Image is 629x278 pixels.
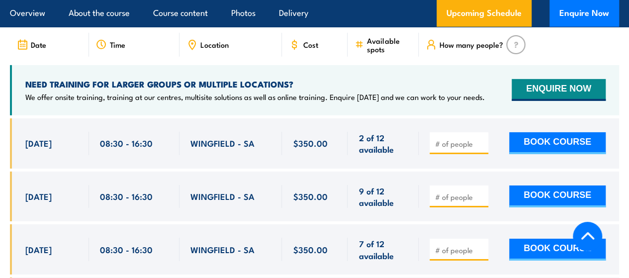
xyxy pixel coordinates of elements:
span: 9 of 12 available [359,185,408,208]
span: 08:30 - 16:30 [100,190,153,202]
button: ENQUIRE NOW [512,79,606,101]
input: # of people [435,192,485,202]
span: Cost [303,40,318,49]
span: [DATE] [25,190,52,202]
span: Available spots [367,36,412,53]
span: WINGFIELD - SA [190,190,255,202]
input: # of people [435,139,485,149]
button: BOOK COURSE [509,185,606,207]
span: 08:30 - 16:30 [100,244,153,255]
span: WINGFIELD - SA [190,244,255,255]
span: $350.00 [293,137,327,149]
span: WINGFIELD - SA [190,137,255,149]
span: How many people? [440,40,503,49]
span: [DATE] [25,137,52,149]
span: $350.00 [293,244,327,255]
span: Location [200,40,229,49]
span: [DATE] [25,244,52,255]
p: We offer onsite training, training at our centres, multisite solutions as well as online training... [25,92,485,102]
span: Time [110,40,125,49]
input: # of people [435,245,485,255]
span: Date [31,40,46,49]
span: 2 of 12 available [359,132,408,155]
button: BOOK COURSE [509,239,606,261]
span: 7 of 12 available [359,238,408,261]
span: 08:30 - 16:30 [100,137,153,149]
span: $350.00 [293,190,327,202]
button: BOOK COURSE [509,132,606,154]
h4: NEED TRAINING FOR LARGER GROUPS OR MULTIPLE LOCATIONS? [25,79,485,90]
